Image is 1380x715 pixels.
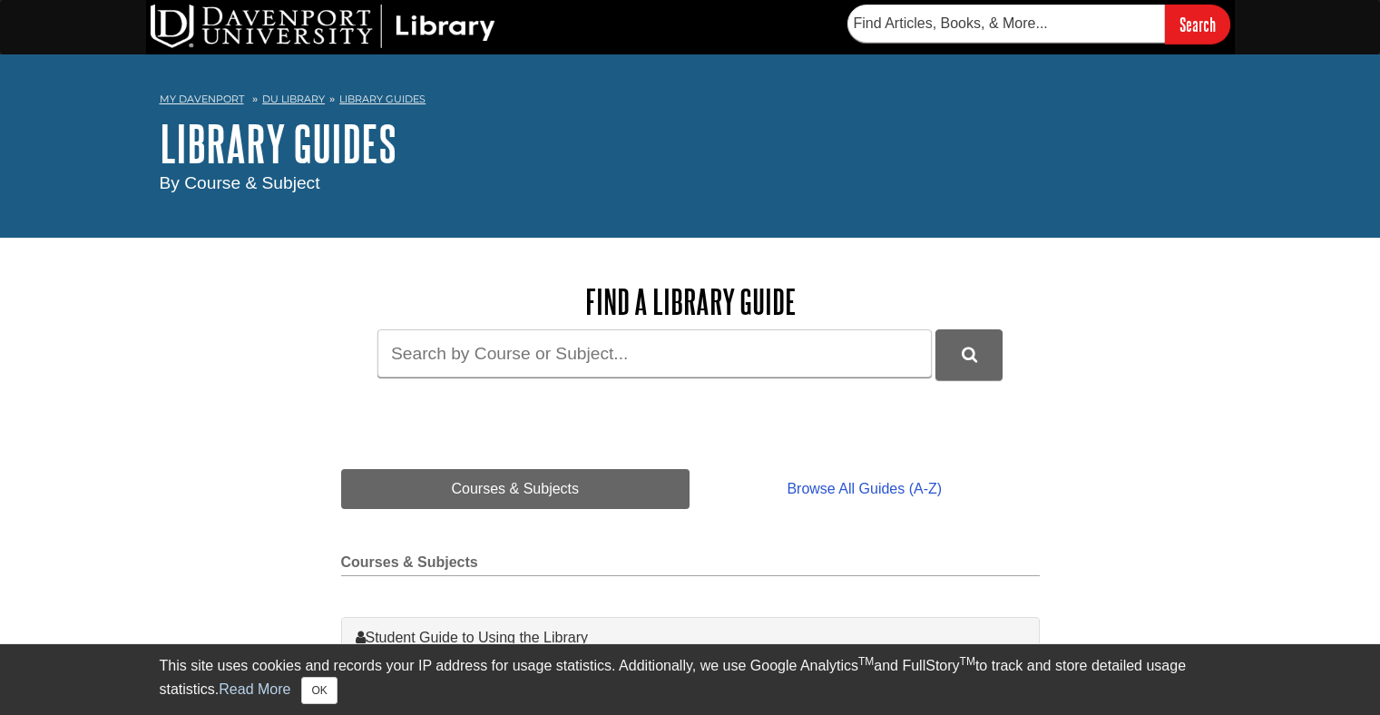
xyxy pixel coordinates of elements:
[341,283,1040,320] h2: Find a Library Guide
[341,469,690,509] a: Courses & Subjects
[847,5,1230,44] form: Searches DU Library's articles, books, and more
[262,93,325,105] a: DU Library
[160,171,1221,197] div: By Course & Subject
[160,92,244,107] a: My Davenport
[960,655,975,668] sup: TM
[858,655,874,668] sup: TM
[341,554,1040,576] h2: Courses & Subjects
[160,116,1221,171] h1: Library Guides
[301,677,337,704] button: Close
[151,5,495,48] img: DU Library
[160,655,1221,704] div: This site uses cookies and records your IP address for usage statistics. Additionally, we use Goo...
[690,469,1039,509] a: Browse All Guides (A-Z)
[962,347,977,363] i: Search Library Guides
[219,681,290,697] a: Read More
[356,627,1025,649] a: Student Guide to Using the Library
[160,87,1221,116] nav: breadcrumb
[377,329,932,377] input: Search by Course or Subject...
[1165,5,1230,44] input: Search
[847,5,1165,43] input: Find Articles, Books, & More...
[339,93,426,105] a: Library Guides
